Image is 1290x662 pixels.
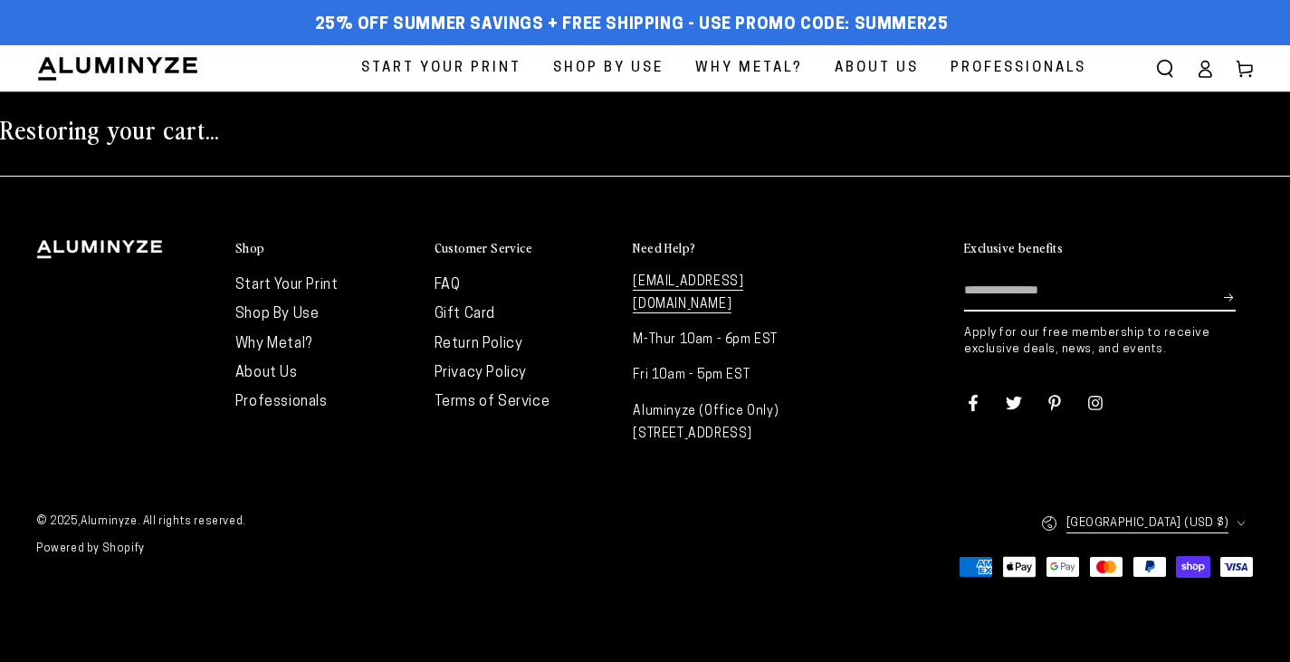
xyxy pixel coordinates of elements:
[235,307,320,321] a: Shop By Use
[695,56,803,81] span: Why Metal?
[435,395,550,409] a: Terms of Service
[235,395,328,409] a: Professionals
[633,240,695,256] h2: Need Help?
[1066,513,1228,533] span: [GEOGRAPHIC_DATA] (USD $)
[633,329,814,351] p: M-Thur 10am - 6pm EST
[36,543,145,554] a: Powered by Shopify
[540,45,677,91] a: Shop By Use
[435,366,527,380] a: Privacy Policy
[348,45,535,91] a: Start Your Print
[1145,49,1185,89] summary: Search our site
[633,364,814,387] p: Fri 10am - 5pm EST
[36,509,645,536] small: © 2025, . All rights reserved.
[435,240,532,256] h2: Customer Service
[81,516,137,527] a: Aluminyze
[1224,271,1236,325] button: Subscribe
[235,366,298,380] a: About Us
[633,240,814,257] summary: Need Help?
[553,56,664,81] span: Shop By Use
[315,15,949,35] span: 25% off Summer Savings + Free Shipping - Use Promo Code: SUMMER25
[36,55,199,82] img: Aluminyze
[964,240,1063,256] h2: Exclusive benefits
[361,56,521,81] span: Start Your Print
[235,337,312,351] a: Why Metal?
[821,45,932,91] a: About Us
[435,307,495,321] a: Gift Card
[964,325,1254,358] p: Apply for our free membership to receive exclusive deals, news, and events.
[235,240,416,257] summary: Shop
[964,240,1254,257] summary: Exclusive benefits
[937,45,1100,91] a: Professionals
[435,240,616,257] summary: Customer Service
[435,337,523,351] a: Return Policy
[235,240,265,256] h2: Shop
[835,56,919,81] span: About Us
[682,45,817,91] a: Why Metal?
[633,275,743,313] a: [EMAIL_ADDRESS][DOMAIN_NAME]
[951,56,1086,81] span: Professionals
[435,278,461,293] a: FAQ
[633,400,814,446] p: Aluminyze (Office Only) [STREET_ADDRESS]
[235,278,339,293] a: Start Your Print
[1041,504,1254,542] button: [GEOGRAPHIC_DATA] (USD $)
